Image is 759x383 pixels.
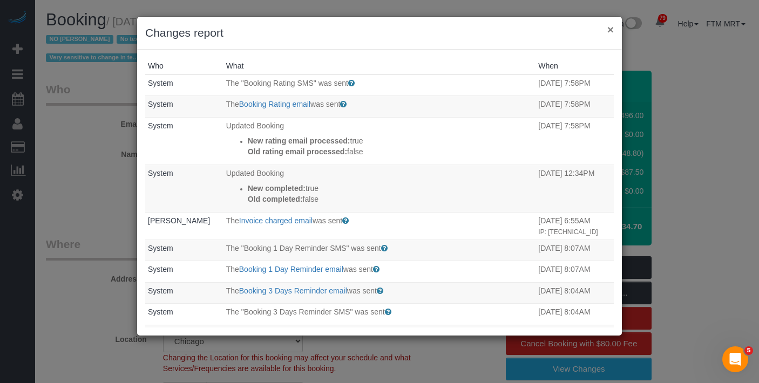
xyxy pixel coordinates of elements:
[313,216,342,225] span: was sent
[536,240,614,261] td: When
[148,121,173,130] a: System
[148,216,210,225] a: [PERSON_NAME]
[148,79,173,87] a: System
[536,261,614,283] td: When
[148,265,173,273] a: System
[223,304,536,325] td: What
[536,212,614,240] td: When
[226,100,239,108] span: The
[145,96,223,118] td: Who
[744,346,753,355] span: 5
[538,228,598,236] small: IP: [TECHNICAL_ID]
[223,74,536,96] td: What
[607,24,614,35] button: ×
[145,25,614,41] h3: Changes report
[248,184,306,193] strong: New completed:
[239,286,347,295] a: Booking 3 Days Reminder email
[223,261,536,283] td: What
[248,135,533,146] p: true
[536,165,614,212] td: When
[248,195,303,203] strong: Old completed:
[223,165,536,212] td: What
[248,136,350,145] strong: New rating email processed:
[226,216,239,225] span: The
[310,100,340,108] span: was sent
[223,117,536,165] td: What
[248,146,533,157] p: false
[722,346,748,372] iframe: Intercom live chat
[148,100,173,108] a: System
[148,169,173,177] a: System
[536,74,614,96] td: When
[145,240,223,261] td: Who
[536,282,614,304] td: When
[226,169,284,177] span: Updated Booking
[145,117,223,165] td: Who
[536,304,614,325] td: When
[226,79,348,87] span: The "Booking Rating SMS" was sent
[223,240,536,261] td: What
[223,212,536,240] td: What
[148,244,173,252] a: System
[536,117,614,165] td: When
[137,17,622,336] sui-modal: Changes report
[148,307,173,316] a: System
[239,265,343,273] a: Booking 1 Day Reminder email
[536,58,614,74] th: When
[226,265,239,273] span: The
[145,74,223,96] td: Who
[248,147,347,156] strong: Old rating email processed:
[145,165,223,212] td: Who
[239,216,313,225] a: Invoice charged email
[239,100,310,108] a: Booking Rating email
[536,96,614,118] td: When
[226,244,381,252] span: The "Booking 1 Day Reminder SMS" was sent
[145,304,223,325] td: Who
[223,282,536,304] td: What
[145,261,223,283] td: Who
[226,286,239,295] span: The
[343,265,373,273] span: was sent
[248,194,533,204] p: false
[145,212,223,240] td: Who
[145,282,223,304] td: Who
[248,183,533,194] p: true
[347,286,377,295] span: was sent
[223,58,536,74] th: What
[145,58,223,74] th: Who
[226,121,284,130] span: Updated Booking
[223,96,536,118] td: What
[148,286,173,295] a: System
[226,307,385,316] span: The "Booking 3 Days Reminder SMS" was sent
